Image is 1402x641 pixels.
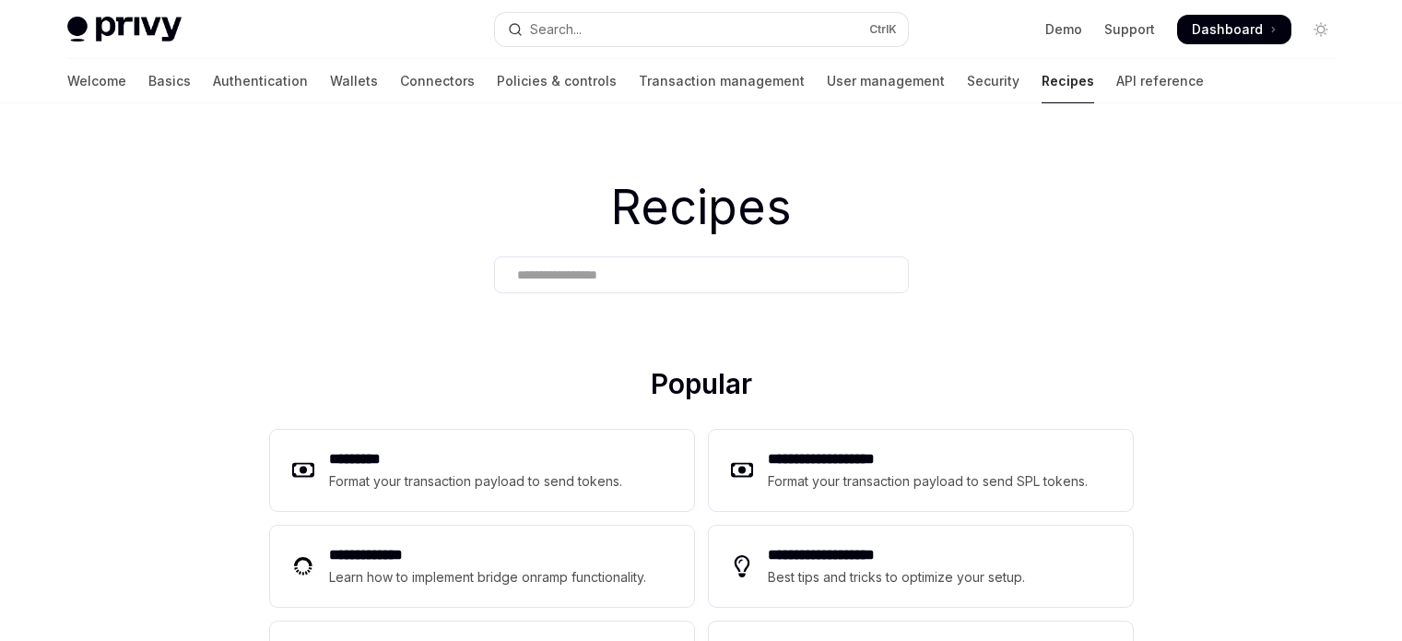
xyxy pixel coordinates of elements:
span: Ctrl K [869,22,897,37]
div: Best tips and tricks to optimize your setup. [768,566,1025,588]
div: Format your transaction payload to send SPL tokens. [768,470,1088,493]
h2: Popular [270,367,1133,408]
a: Connectors [400,59,475,103]
span: Dashboard [1192,20,1263,39]
button: Open search [495,13,908,46]
a: Demo [1045,20,1082,39]
div: Search... [530,18,582,41]
div: Format your transaction payload to send tokens. [329,470,622,493]
a: Security [967,59,1019,103]
a: **** **** ***Learn how to implement bridge onramp functionality. [270,526,694,607]
a: Authentication [213,59,308,103]
a: Wallets [330,59,378,103]
a: Basics [148,59,191,103]
a: API reference [1116,59,1204,103]
a: Recipes [1042,59,1094,103]
img: light logo [67,17,182,42]
a: User management [827,59,945,103]
div: Learn how to implement bridge onramp functionality. [329,566,646,588]
a: Support [1104,20,1155,39]
a: Transaction management [639,59,805,103]
a: Policies & controls [497,59,617,103]
a: **** ****Format your transaction payload to send tokens. [270,430,694,511]
a: Dashboard [1177,15,1291,44]
a: Welcome [67,59,126,103]
button: Toggle dark mode [1306,15,1336,44]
